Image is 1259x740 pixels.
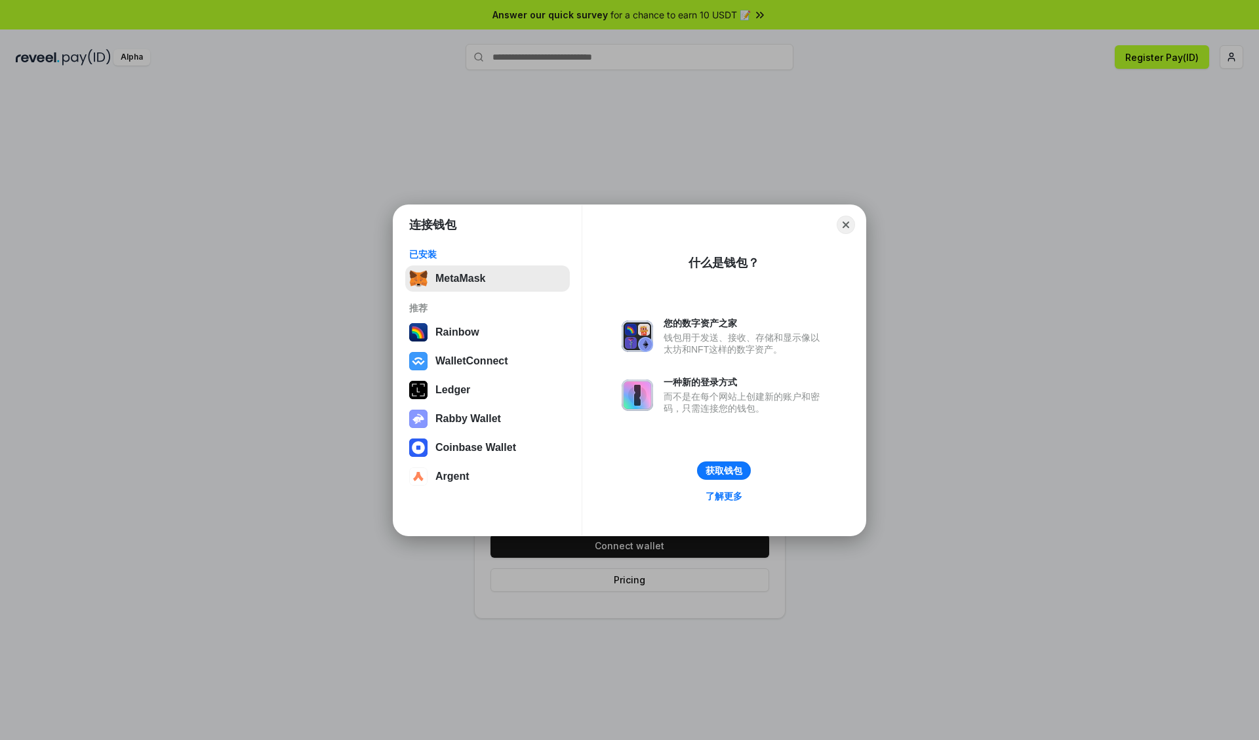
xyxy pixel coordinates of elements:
[405,406,570,432] button: Rabby Wallet
[698,488,750,505] a: 了解更多
[405,377,570,403] button: Ledger
[664,376,826,388] div: 一种新的登录方式
[409,248,566,260] div: 已安装
[409,302,566,314] div: 推荐
[664,391,826,414] div: 而不是在每个网站上创建新的账户和密码，只需连接您的钱包。
[409,217,456,233] h1: 连接钱包
[409,467,428,486] img: svg+xml,%3Csvg%20width%3D%2228%22%20height%3D%2228%22%20viewBox%3D%220%200%2028%2028%22%20fill%3D...
[409,438,428,457] img: svg+xml,%3Csvg%20width%3D%2228%22%20height%3D%2228%22%20viewBox%3D%220%200%2028%2028%22%20fill%3D...
[435,273,485,284] div: MetaMask
[409,410,428,428] img: svg+xml,%3Csvg%20xmlns%3D%22http%3A%2F%2Fwww.w3.org%2F2000%2Fsvg%22%20fill%3D%22none%22%20viewBox...
[435,413,501,425] div: Rabby Wallet
[405,348,570,374] button: WalletConnect
[409,352,428,370] img: svg+xml,%3Csvg%20width%3D%2228%22%20height%3D%2228%22%20viewBox%3D%220%200%2028%2028%22%20fill%3D...
[435,442,516,454] div: Coinbase Wallet
[697,461,751,480] button: 获取钱包
[435,326,479,338] div: Rainbow
[405,319,570,345] button: Rainbow
[622,321,653,352] img: svg+xml,%3Csvg%20xmlns%3D%22http%3A%2F%2Fwww.w3.org%2F2000%2Fsvg%22%20fill%3D%22none%22%20viewBox...
[664,317,826,329] div: 您的数字资产之家
[409,381,428,399] img: svg+xml,%3Csvg%20xmlns%3D%22http%3A%2F%2Fwww.w3.org%2F2000%2Fsvg%22%20width%3D%2228%22%20height%3...
[405,265,570,292] button: MetaMask
[409,323,428,341] img: svg+xml,%3Csvg%20width%3D%22120%22%20height%3D%22120%22%20viewBox%3D%220%200%20120%20120%22%20fil...
[706,490,742,502] div: 了解更多
[405,463,570,490] button: Argent
[664,332,826,355] div: 钱包用于发送、接收、存储和显示像以太坊和NFT这样的数字资产。
[435,384,470,396] div: Ledger
[706,465,742,477] div: 获取钱包
[689,255,759,271] div: 什么是钱包？
[622,380,653,411] img: svg+xml,%3Csvg%20xmlns%3D%22http%3A%2F%2Fwww.w3.org%2F2000%2Fsvg%22%20fill%3D%22none%22%20viewBox...
[435,471,470,482] div: Argent
[435,355,508,367] div: WalletConnect
[409,269,428,288] img: svg+xml,%3Csvg%20fill%3D%22none%22%20height%3D%2233%22%20viewBox%3D%220%200%2035%2033%22%20width%...
[405,435,570,461] button: Coinbase Wallet
[837,216,855,234] button: Close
